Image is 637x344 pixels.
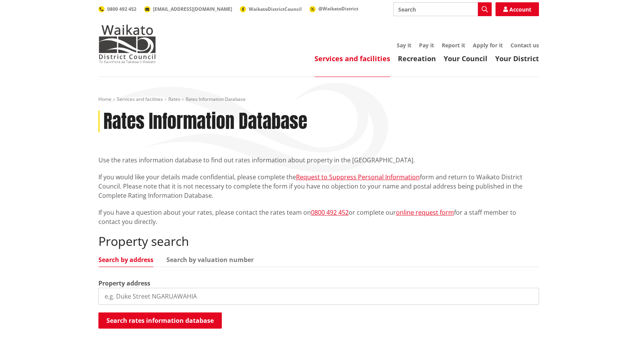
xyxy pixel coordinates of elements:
[98,25,156,63] img: Waikato District Council - Te Kaunihera aa Takiwaa o Waikato
[98,172,539,200] p: If you would like your details made confidential, please complete the form and return to Waikato ...
[168,96,180,102] a: Rates
[98,234,539,249] h2: Property search
[98,208,539,226] p: If you have a question about your rates, please contact the rates team on or complete our for a s...
[495,54,539,63] a: Your District
[166,257,254,263] a: Search by valuation number
[107,6,136,12] span: 0800 492 452
[296,173,420,181] a: Request to Suppress Personal Information
[309,5,358,12] a: @WaikatoDistrict
[496,2,539,16] a: Account
[98,96,111,102] a: Home
[117,96,163,102] a: Services and facilities
[98,279,150,288] label: Property address
[473,42,503,49] a: Apply for it
[396,208,454,217] a: online request form
[98,96,539,103] nav: breadcrumb
[314,54,390,63] a: Services and facilities
[419,42,434,49] a: Pay it
[144,6,232,12] a: [EMAIL_ADDRESS][DOMAIN_NAME]
[249,6,302,12] span: WaikatoDistrictCouncil
[98,257,153,263] a: Search by address
[103,110,307,133] h1: Rates Information Database
[186,96,246,102] span: Rates Information Database
[98,312,222,329] button: Search rates information database
[98,288,539,305] input: e.g. Duke Street NGARUAWAHIA
[98,6,136,12] a: 0800 492 452
[240,6,302,12] a: WaikatoDistrictCouncil
[398,54,436,63] a: Recreation
[442,42,465,49] a: Report it
[311,208,349,217] a: 0800 492 452
[393,2,492,16] input: Search input
[511,42,539,49] a: Contact us
[397,42,411,49] a: Say it
[444,54,487,63] a: Your Council
[98,155,539,165] p: Use the rates information database to find out rates information about property in the [GEOGRAPHI...
[318,5,358,12] span: @WaikatoDistrict
[153,6,232,12] span: [EMAIL_ADDRESS][DOMAIN_NAME]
